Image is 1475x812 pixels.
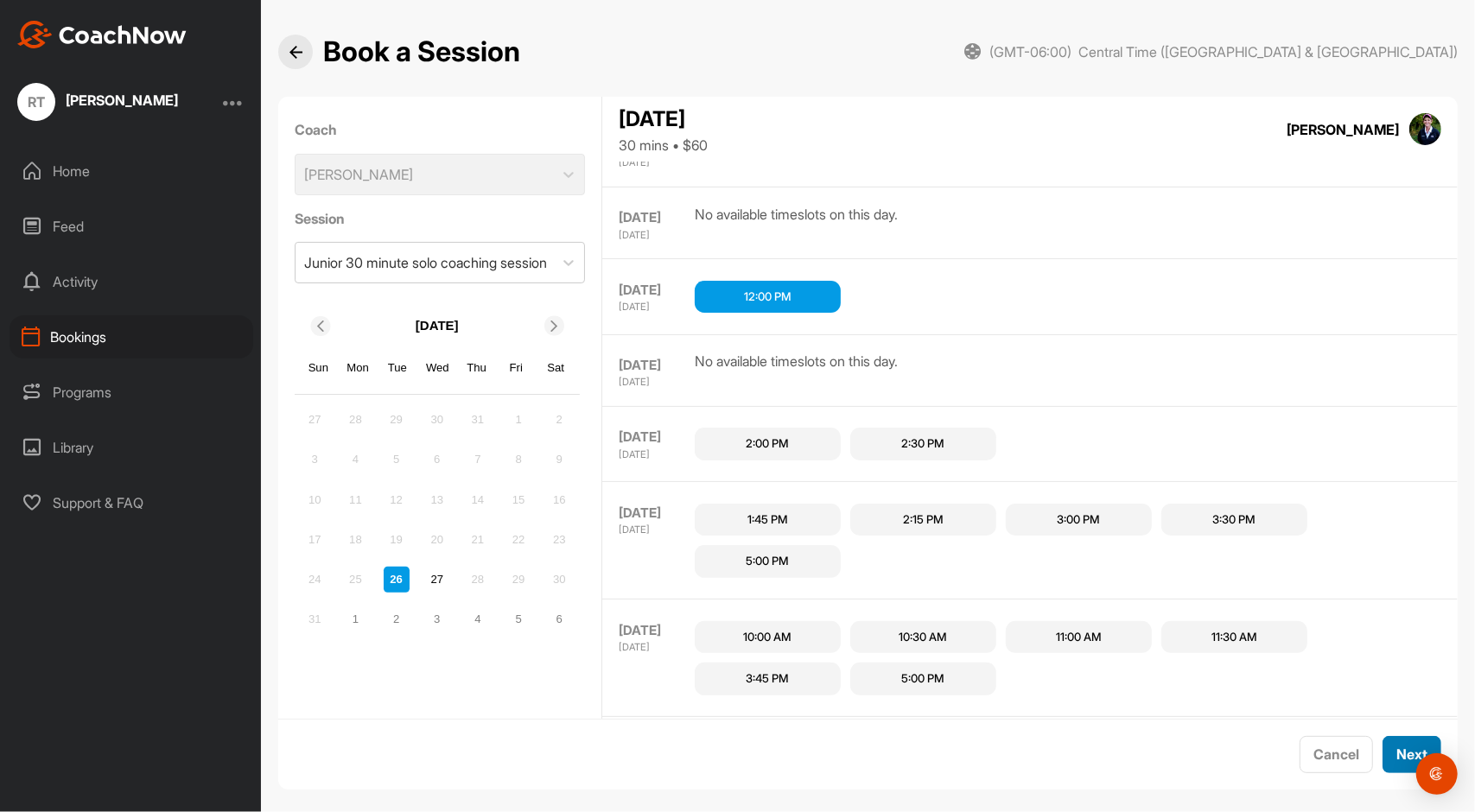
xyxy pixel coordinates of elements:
div: Not available Sunday, August 31st, 2025 [302,606,327,632]
h2: Book a Session [323,35,520,69]
div: Not available Monday, July 28th, 2025 [342,407,368,433]
img: square_3a637bf1812625bbe0a2dd899ceb9368.jpg [1409,113,1442,146]
div: 11:00 AM [1056,629,1102,646]
div: Choose Monday, September 1st, 2025 [342,606,368,632]
div: [DATE] [619,155,690,170]
div: Not available Sunday, August 17th, 2025 [302,527,327,553]
div: No available timeslots on this day. [695,351,898,390]
div: Not available Saturday, August 16th, 2025 [546,486,572,512]
span: (GMT-06:00) [989,42,1071,61]
div: [DATE] [619,640,690,655]
div: Not available Wednesday, July 30th, 2025 [424,407,450,433]
div: Fri [505,357,528,379]
div: Not available Thursday, August 21st, 2025 [465,527,491,553]
div: Not available Wednesday, August 6th, 2025 [424,447,450,473]
div: Sat [544,357,567,379]
div: Not available Friday, August 22nd, 2025 [505,527,531,553]
div: 30 mins • $60 [619,135,708,155]
div: Not available Monday, August 4th, 2025 [342,447,368,473]
div: Choose Wednesday, August 27th, 2025 [424,567,450,593]
div: Wed [426,357,448,379]
div: [DATE] [619,447,690,462]
div: [DATE] [619,104,708,135]
div: 2:00 PM [746,435,789,453]
img: Back [289,46,302,59]
div: 10:00 AM [743,629,792,646]
div: 3:00 PM [1057,511,1100,529]
div: [PERSON_NAME] [1287,119,1400,140]
div: [DATE] [619,356,690,376]
div: 11:30 AM [1211,629,1257,646]
div: [DATE] [619,281,690,301]
div: Not available Tuesday, August 19th, 2025 [384,527,410,553]
div: Home [10,149,253,193]
button: Next [1383,736,1441,773]
div: Support & FAQ [10,481,253,524]
div: Not available Tuesday, August 26th, 2025 [384,567,410,593]
div: Tue [386,357,409,379]
div: [DATE] [619,375,690,390]
div: Not available Monday, August 18th, 2025 [342,527,368,553]
div: Feed [10,205,253,248]
div: Choose Wednesday, September 3rd, 2025 [424,606,450,632]
div: Not available Saturday, August 9th, 2025 [546,447,572,473]
div: Not available Thursday, August 28th, 2025 [465,567,491,593]
div: [DATE] [619,621,690,641]
div: Not available Saturday, August 23rd, 2025 [546,527,572,553]
div: Not available Sunday, August 10th, 2025 [302,486,327,512]
div: [DATE] [619,523,690,537]
span: Central Time ([GEOGRAPHIC_DATA] & [GEOGRAPHIC_DATA]) [1078,42,1458,61]
div: Not available Sunday, July 27th, 2025 [302,407,327,433]
div: 2:15 PM [903,511,944,529]
div: Not available Saturday, August 2nd, 2025 [546,407,572,433]
div: 1:45 PM [747,511,788,529]
div: Junior 30 minute solo coaching session [304,252,547,273]
div: Not available Thursday, July 31st, 2025 [465,407,491,433]
div: [DATE] [619,208,690,228]
div: Sun [308,357,330,379]
div: [PERSON_NAME] [66,93,178,107]
div: Not available Friday, August 29th, 2025 [505,567,531,593]
div: Not available Sunday, August 3rd, 2025 [302,447,327,473]
div: Choose Friday, September 5th, 2025 [505,606,531,632]
div: Bookings [10,315,253,358]
div: month 2025-08 [300,404,575,634]
div: Not available Friday, August 8th, 2025 [505,447,531,473]
div: Thu [466,357,488,379]
label: Session [295,208,586,229]
div: Not available Saturday, August 30th, 2025 [546,567,572,593]
div: [DATE] [619,228,690,243]
div: Open Intercom Messenger [1416,753,1458,795]
div: [DATE] [619,504,690,523]
div: Mon [346,357,369,379]
div: Not available Friday, August 1st, 2025 [505,407,531,433]
div: No available timeslots on this day. [695,204,898,243]
button: Cancel [1300,736,1373,773]
div: 10:30 AM [899,629,947,646]
div: Not available Thursday, August 7th, 2025 [465,447,491,473]
div: 3:45 PM [746,670,789,688]
p: [DATE] [416,316,459,336]
div: Not available Monday, August 25th, 2025 [342,567,368,593]
div: Choose Thursday, September 4th, 2025 [465,606,491,632]
div: Not available Tuesday, July 29th, 2025 [384,407,410,433]
div: Not available Tuesday, August 12th, 2025 [384,486,410,512]
div: 5:00 PM [746,553,789,570]
div: [DATE] [619,300,690,314]
div: Not available Thursday, August 14th, 2025 [465,486,491,512]
div: 12:00 PM [744,289,792,306]
div: Not available Wednesday, August 13th, 2025 [424,486,450,512]
div: Library [10,426,253,469]
div: Not available Monday, August 11th, 2025 [342,486,368,512]
img: CoachNow [17,21,187,48]
div: Not available Friday, August 15th, 2025 [505,486,531,512]
div: Not available Wednesday, August 20th, 2025 [424,527,450,553]
div: Choose Tuesday, September 2nd, 2025 [384,606,410,632]
div: RT [17,83,55,121]
div: 5:00 PM [901,670,944,688]
div: Activity [10,260,253,303]
div: Not available Sunday, August 24th, 2025 [302,567,327,593]
div: 3:30 PM [1212,511,1256,529]
div: [DATE] [619,428,690,447]
div: Choose Saturday, September 6th, 2025 [546,606,572,632]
